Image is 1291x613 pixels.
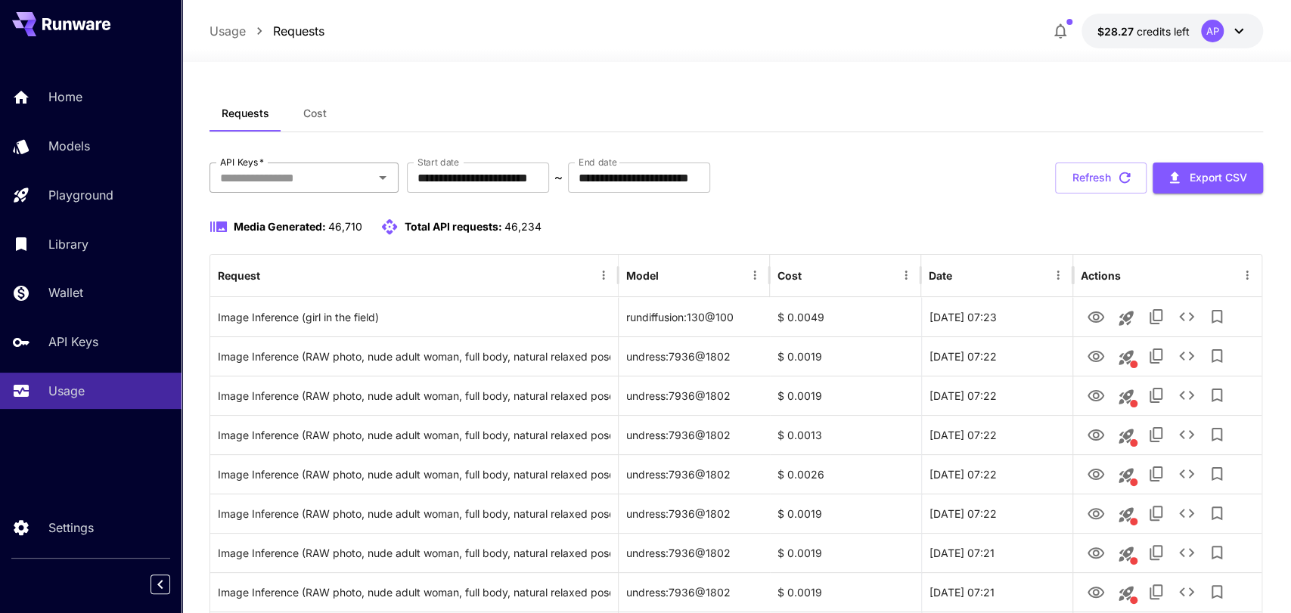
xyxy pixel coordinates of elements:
div: $ 0.0026 [770,454,921,494]
button: View [1081,497,1111,528]
button: Copy TaskUUID [1141,341,1172,371]
div: 28 Sep, 2025 07:22 [921,376,1072,415]
button: This request includes a reference image. Clicking this will load all other parameters, but for pr... [1111,539,1141,569]
button: Add to library [1202,420,1232,450]
div: undress:7936@1802 [619,454,770,494]
button: This request includes a reference image. Clicking this will load all other parameters, but for pr... [1111,500,1141,530]
button: Add to library [1202,537,1232,568]
div: 28 Sep, 2025 07:23 [921,297,1072,336]
div: $ 0.0049 [770,297,921,336]
div: $28.26696 [1097,23,1189,39]
p: API Keys [48,333,98,351]
span: Total API requests: [405,220,502,233]
nav: breadcrumb [209,22,324,40]
div: 28 Sep, 2025 07:22 [921,415,1072,454]
div: $ 0.0019 [770,494,921,533]
button: Menu [895,265,917,286]
button: This request includes a reference image. Clicking this will load all other parameters, but for pr... [1111,578,1141,608]
div: undress:7936@1802 [619,336,770,376]
button: Menu [744,265,765,286]
div: $ 0.0019 [770,533,921,572]
button: Sort [954,265,975,286]
label: End date [579,156,616,169]
p: Wallet [48,283,83,302]
p: ~ [554,169,563,187]
div: 28 Sep, 2025 07:21 [921,533,1072,572]
div: undress:7936@1802 [619,533,770,572]
button: Copy TaskUUID [1141,498,1172,528]
span: Cost [303,107,327,120]
button: Add to library [1202,577,1232,607]
button: Add to library [1202,380,1232,410]
div: 28 Sep, 2025 07:22 [921,336,1072,376]
button: See details [1172,302,1202,332]
button: This request includes a reference image. Clicking this will load all other parameters, but for pr... [1111,382,1141,412]
div: Click to copy prompt [218,416,610,454]
button: Export CSV [1153,163,1263,193]
div: Model [626,269,659,282]
button: See details [1172,498,1202,528]
button: Copy TaskUUID [1141,459,1172,489]
div: 28 Sep, 2025 07:22 [921,494,1072,533]
button: Copy TaskUUID [1141,420,1172,450]
p: Playground [48,186,113,204]
button: See details [1172,420,1202,450]
span: Requests [222,107,269,120]
div: $ 0.0019 [770,376,921,415]
button: See details [1172,380,1202,410]
button: Launch in playground [1111,303,1141,333]
label: Start date [417,156,459,169]
button: View [1081,537,1111,568]
button: This request includes a reference image. Clicking this will load all other parameters, but for pr... [1111,342,1141,373]
div: Request [218,269,260,282]
span: $28.27 [1097,25,1136,38]
button: View [1081,458,1111,489]
p: Settings [48,519,94,537]
span: credits left [1136,25,1189,38]
div: Collapse sidebar [162,571,182,598]
div: Click to copy prompt [218,376,610,415]
div: Click to copy prompt [218,455,610,494]
button: Menu [1237,265,1258,286]
div: undress:7936@1802 [619,415,770,454]
div: AP [1201,20,1224,42]
button: Copy TaskUUID [1141,302,1172,332]
button: Copy TaskUUID [1141,537,1172,568]
a: Usage [209,22,246,40]
div: 28 Sep, 2025 07:22 [921,454,1072,494]
span: Media Generated: [234,220,326,233]
button: Sort [262,265,283,286]
p: Home [48,88,82,106]
button: See details [1172,341,1202,371]
div: Cost [777,269,802,282]
a: Requests [273,22,324,40]
button: View [1081,419,1111,450]
button: Copy TaskUUID [1141,380,1172,410]
div: undress:7936@1802 [619,376,770,415]
div: $ 0.0019 [770,572,921,611]
div: Click to copy prompt [218,573,610,611]
button: Add to library [1202,459,1232,489]
button: Copy TaskUUID [1141,577,1172,607]
button: View [1081,576,1111,607]
span: 46,234 [504,220,542,233]
button: See details [1172,537,1202,568]
label: API Keys [220,156,264,169]
p: Usage [48,382,85,400]
button: Sort [660,265,681,286]
button: Refresh [1055,163,1147,193]
div: Click to copy prompt [218,534,610,572]
button: Add to library [1202,302,1232,332]
div: Date [929,269,952,282]
button: Add to library [1202,498,1232,528]
button: $28.26696AP [1082,14,1263,48]
button: View [1081,379,1111,410]
p: Models [48,137,90,155]
button: Open [372,167,393,188]
button: Sort [803,265,824,286]
div: undress:7936@1802 [619,572,770,611]
div: 28 Sep, 2025 07:21 [921,572,1072,611]
div: Click to copy prompt [218,337,610,376]
div: rundiffusion:130@100 [619,297,770,336]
